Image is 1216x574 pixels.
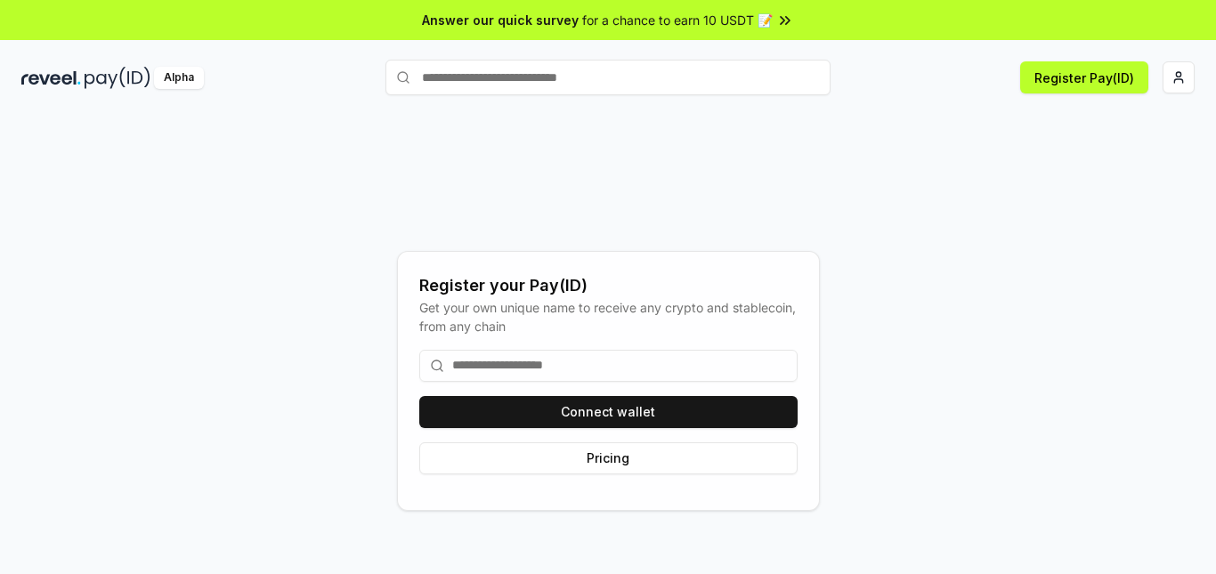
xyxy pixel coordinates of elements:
[21,67,81,89] img: reveel_dark
[85,67,150,89] img: pay_id
[1020,61,1148,93] button: Register Pay(ID)
[419,298,798,336] div: Get your own unique name to receive any crypto and stablecoin, from any chain
[422,11,579,29] span: Answer our quick survey
[154,67,204,89] div: Alpha
[419,442,798,474] button: Pricing
[419,273,798,298] div: Register your Pay(ID)
[582,11,773,29] span: for a chance to earn 10 USDT 📝
[419,396,798,428] button: Connect wallet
